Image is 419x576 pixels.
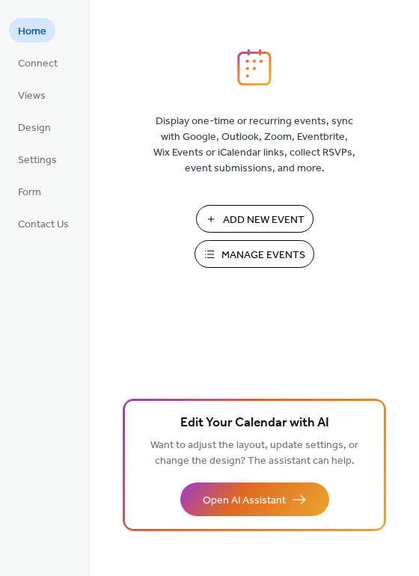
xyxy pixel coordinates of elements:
button: Open AI Assistant [180,482,329,516]
span: Home [18,24,46,40]
span: Connect [18,56,58,72]
span: Design [18,120,51,136]
button: Manage Events [195,240,314,268]
button: Add New Event [196,205,314,233]
img: logo_icon.svg [237,49,272,86]
a: Settings [9,147,66,171]
span: Add New Event [223,212,305,228]
span: Display one-time or recurring events, sync with Google, Outlook, Zoom, Eventbrite, Wix Events or ... [153,114,355,177]
span: Settings [18,153,57,168]
a: Form [9,179,50,203]
span: Want to adjust the layout, update settings, or change the design? The assistant can help. [150,435,358,471]
span: Edit Your Calendar with AI [180,413,329,434]
a: Views [9,82,55,107]
span: Manage Events [221,248,305,263]
span: Open AI Assistant [203,493,286,509]
a: Home [9,18,55,43]
span: Views [18,88,46,104]
a: Connect [9,50,67,75]
span: Form [18,185,41,200]
span: Contact Us [18,217,69,233]
a: Contact Us [9,211,78,236]
a: Design [9,114,60,139]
